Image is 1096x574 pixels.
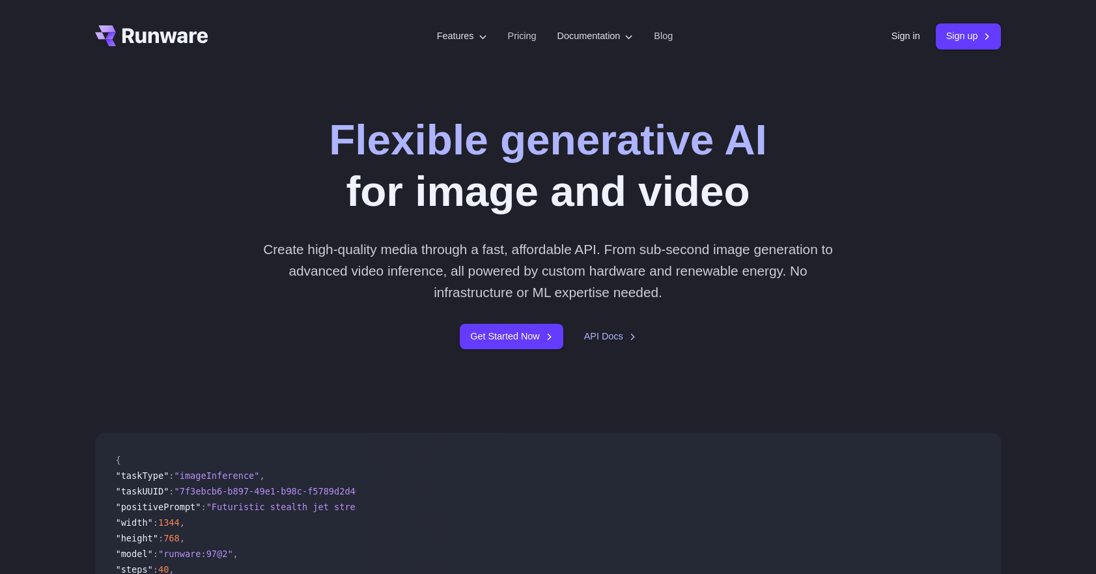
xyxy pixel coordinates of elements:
span: : [169,470,174,481]
span: , [180,517,185,528]
span: : [201,502,206,512]
span: , [233,549,238,559]
span: "width" [116,517,153,528]
label: Features [437,29,487,44]
span: : [153,549,158,559]
a: Blog [654,29,673,44]
span: 768 [163,533,180,543]
a: Go to / [95,25,208,46]
a: Pricing [508,29,537,44]
p: Create high-quality media through a fast, affordable API. From sub-second image generation to adv... [258,238,838,304]
a: API Docs [584,329,636,344]
a: Sign in [892,29,920,44]
label: Documentation [557,29,634,44]
a: Get Started Now [460,324,563,349]
span: : [158,533,163,543]
strong: Flexible generative AI [329,116,767,164]
span: 1344 [158,517,180,528]
h1: for image and video [329,115,767,218]
span: : [169,486,174,496]
span: "model" [116,549,153,559]
span: "runware:97@2" [158,549,233,559]
a: Sign up [936,23,1002,49]
span: "taskUUID" [116,486,169,496]
span: "positivePrompt" [116,502,201,512]
span: "Futuristic stealth jet streaking through a neon-lit cityscape with glowing purple exhaust" [206,502,692,512]
span: , [180,533,185,543]
span: "height" [116,533,158,543]
span: "taskType" [116,470,169,481]
span: { [116,455,121,465]
span: : [153,517,158,528]
span: "imageInference" [175,470,260,481]
span: "7f3ebcb6-b897-49e1-b98c-f5789d2d40d7" [175,486,377,496]
span: , [259,470,264,481]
